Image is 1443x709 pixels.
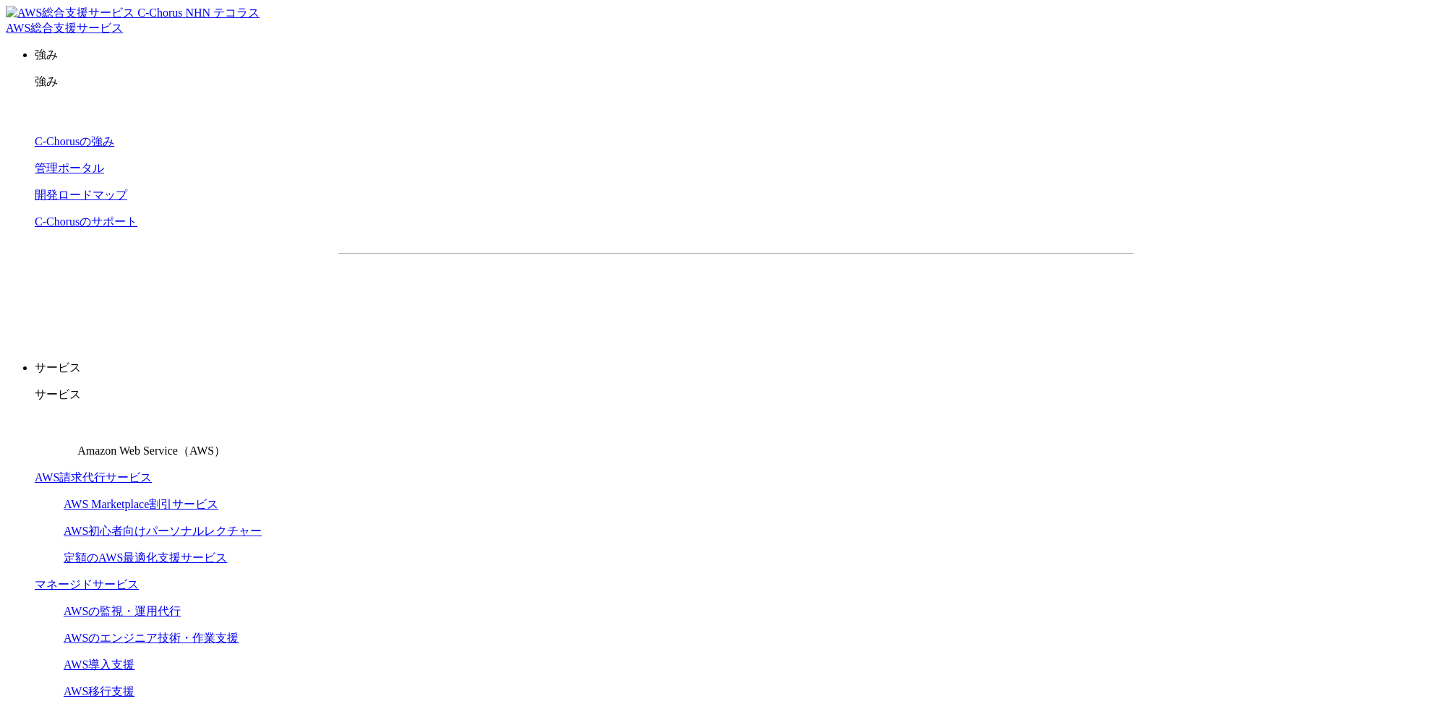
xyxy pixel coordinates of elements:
[35,471,152,484] a: AWS請求代行サービス
[6,6,183,21] img: AWS総合支援サービス C-Chorus
[35,48,1437,63] p: 強み
[64,525,262,537] a: AWS初心者向けパーソナルレクチャー
[64,632,239,644] a: AWSのエンジニア技術・作業支援
[64,498,218,510] a: AWS Marketplace割引サービス
[35,387,1437,403] p: サービス
[64,605,181,617] a: AWSの監視・運用代行
[64,685,134,697] a: AWS移行支援
[743,277,976,313] a: まずは相談する
[35,74,1437,90] p: 強み
[6,7,260,34] a: AWS総合支援サービス C-Chorus NHN テコラスAWS総合支援サービス
[35,414,75,455] img: Amazon Web Service（AWS）
[496,277,729,313] a: 資料を請求する
[77,444,226,457] span: Amazon Web Service（AWS）
[35,189,127,201] a: 開発ロードマップ
[35,162,104,174] a: 管理ポータル
[35,361,1437,376] p: サービス
[64,658,134,671] a: AWS導入支援
[35,215,137,228] a: C-Chorusのサポート
[35,578,139,590] a: マネージドサービス
[64,551,227,564] a: 定額のAWS最適化支援サービス
[35,135,114,147] a: C-Chorusの強み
